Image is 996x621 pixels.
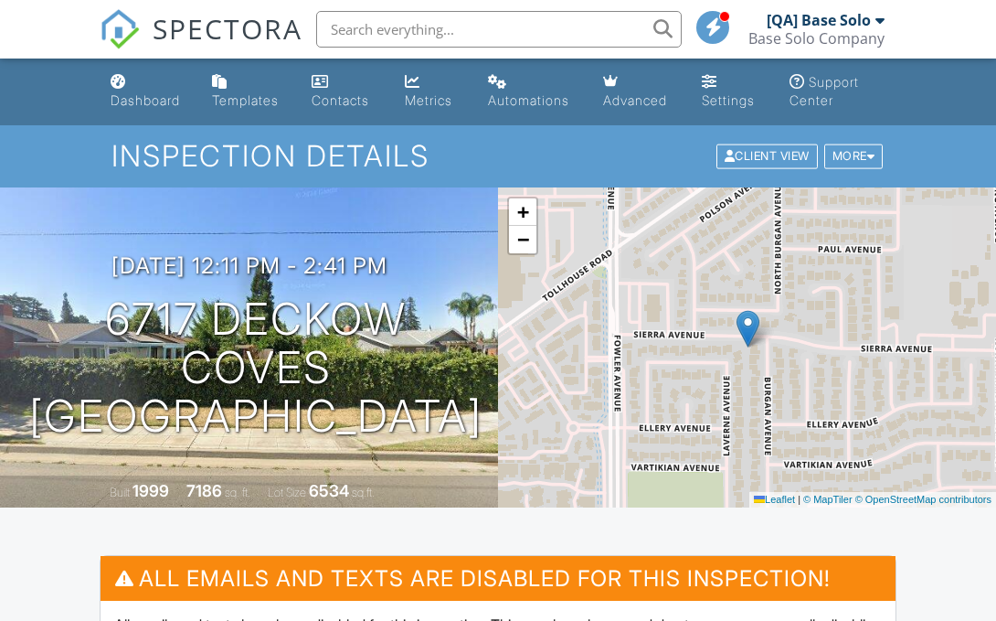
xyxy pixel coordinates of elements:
[702,92,755,108] div: Settings
[111,253,387,278] h3: [DATE] 12:11 pm - 2:41 pm
[694,66,768,118] a: Settings
[603,92,667,108] div: Advanced
[29,295,482,440] h1: 6717 Deckow Coves [GEOGRAPHIC_DATA]
[100,9,140,49] img: The Best Home Inspection Software - Spectora
[111,92,180,108] div: Dashboard
[397,66,466,118] a: Metrics
[132,481,169,500] div: 1999
[103,66,190,118] a: Dashboard
[205,66,290,118] a: Templates
[316,11,682,48] input: Search everything...
[225,486,250,499] span: sq. ft.
[736,310,759,348] img: Marker
[110,486,130,499] span: Built
[517,228,529,251] span: −
[100,25,302,63] a: SPECTORA
[111,140,885,172] h1: Inspection Details
[186,481,222,500] div: 7186
[212,92,279,108] div: Templates
[268,486,306,499] span: Lot Size
[481,66,581,118] a: Automations (Basic)
[716,145,818,169] div: Client View
[824,145,884,169] div: More
[767,11,871,29] div: [QA] Base Solo
[405,92,452,108] div: Metrics
[352,486,375,499] span: sq.ft.
[748,29,885,48] div: Base Solo Company
[488,92,569,108] div: Automations
[101,556,895,601] h3: All emails and texts are disabled for this inspection!
[789,74,859,108] div: Support Center
[312,92,369,108] div: Contacts
[153,9,302,48] span: SPECTORA
[855,494,991,505] a: © OpenStreetMap contributors
[509,226,536,253] a: Zoom out
[798,494,800,505] span: |
[803,494,853,505] a: © MapTiler
[304,66,383,118] a: Contacts
[309,481,349,500] div: 6534
[596,66,680,118] a: Advanced
[782,66,893,118] a: Support Center
[754,494,795,505] a: Leaflet
[509,198,536,226] a: Zoom in
[517,200,529,223] span: +
[715,148,822,162] a: Client View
